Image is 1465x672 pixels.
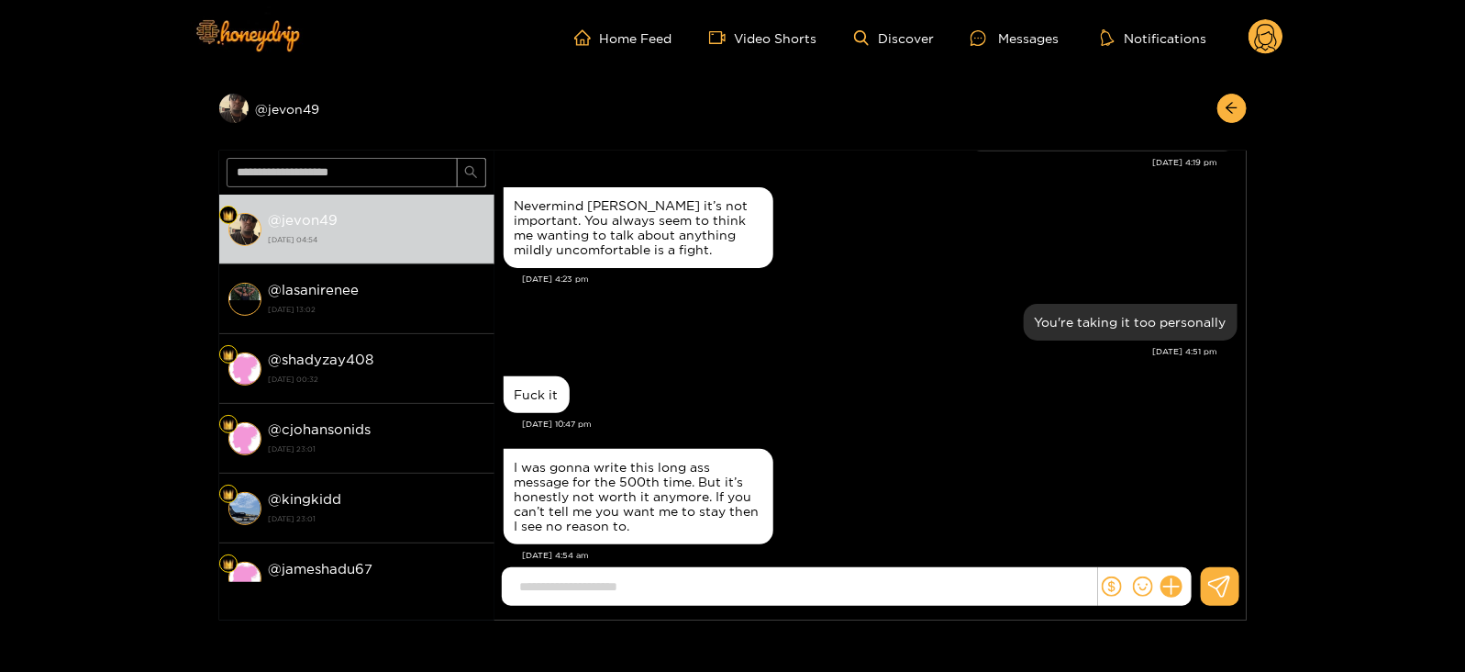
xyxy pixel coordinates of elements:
button: Notifications [1095,28,1212,47]
button: dollar [1098,573,1126,600]
strong: [DATE] 00:32 [269,371,485,387]
span: search [464,165,478,181]
div: [DATE] 4:54 am [523,549,1237,562]
strong: @ jameshadu67 [269,561,373,577]
img: conversation [228,562,261,595]
div: Aug. 18, 4:23 pm [504,187,773,268]
button: search [457,158,486,187]
div: Nevermind [PERSON_NAME] it’s not important. You always seem to think me wanting to talk about any... [515,198,762,257]
a: Discover [854,30,934,46]
img: conversation [228,213,261,246]
img: conversation [228,283,261,316]
strong: @ kingkidd [269,491,342,507]
div: You're taking it too personally [1035,315,1226,330]
strong: @ lasanirenee [269,282,360,297]
div: Messages [971,28,1059,49]
span: arrow-left [1225,101,1238,117]
a: Home Feed [574,29,672,46]
img: Fan Level [223,489,234,500]
a: Video Shorts [709,29,817,46]
strong: [DATE] 23:01 [269,510,485,527]
strong: [DATE] 23:01 [269,441,485,457]
div: Aug. 18, 10:47 pm [504,376,570,413]
div: [DATE] 4:51 pm [504,345,1218,358]
span: smile [1133,577,1153,597]
button: arrow-left [1217,94,1247,123]
div: [DATE] 4:19 pm [504,156,1218,169]
img: Fan Level [223,420,234,431]
strong: [DATE] 23:01 [269,580,485,597]
div: Fuck it [515,387,559,402]
strong: @ cjohansonids [269,421,372,437]
div: [DATE] 10:47 pm [523,418,1237,431]
strong: [DATE] 13:02 [269,301,485,318]
span: video-camera [709,29,735,46]
div: Aug. 19, 4:54 am [504,449,773,544]
strong: [DATE] 04:54 [269,231,485,248]
div: @jevon49 [219,94,494,123]
img: conversation [228,353,261,386]
img: Fan Level [223,559,234,570]
img: Fan Level [223,350,234,361]
img: conversation [228,422,261,455]
img: conversation [228,492,261,525]
span: dollar [1102,577,1122,597]
div: Aug. 18, 4:51 pm [1024,304,1237,341]
span: home [574,29,600,46]
strong: @ shadyzay408 [269,352,374,367]
img: Fan Level [223,210,234,221]
div: [DATE] 4:23 pm [523,273,1237,286]
div: I was gonna write this long ass message for the 500th time. But it’s honestly not worth it anymor... [515,460,762,533]
strong: @ jevon49 [269,212,339,228]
